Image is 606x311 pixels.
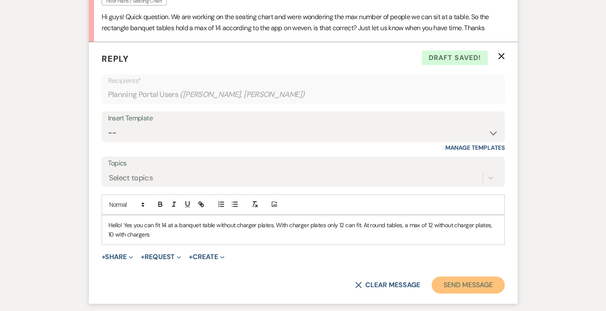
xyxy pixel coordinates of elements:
span: + [141,254,145,260]
button: Request [141,254,181,260]
span: Draft saved! [422,51,488,65]
span: ( [PERSON_NAME], [PERSON_NAME] ) [180,89,305,100]
button: Send Message [432,277,504,294]
button: Create [189,254,224,260]
span: + [189,254,193,260]
p: Hi guys! Quick question. We are working on the seating chart and were wondering the max number of... [102,11,505,33]
button: Share [102,254,134,260]
span: + [102,254,105,260]
span: Reply [102,53,129,64]
div: Select topics [109,172,153,183]
div: Insert Template [108,112,498,125]
p: Hello! Yes you can fit 14 at a banquet table without charger plates. With charger plates only 12 ... [108,220,498,240]
p: Recipients* [108,75,498,86]
div: Planning Portal Users [108,86,498,103]
button: Clear message [355,282,420,288]
label: Topics [108,157,498,170]
a: Manage Templates [445,144,505,151]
